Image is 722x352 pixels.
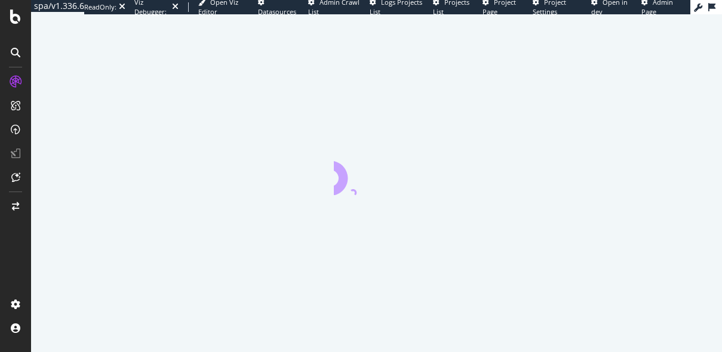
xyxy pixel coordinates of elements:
[258,7,296,16] span: Datasources
[84,2,116,12] div: ReadOnly:
[334,152,420,195] div: animation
